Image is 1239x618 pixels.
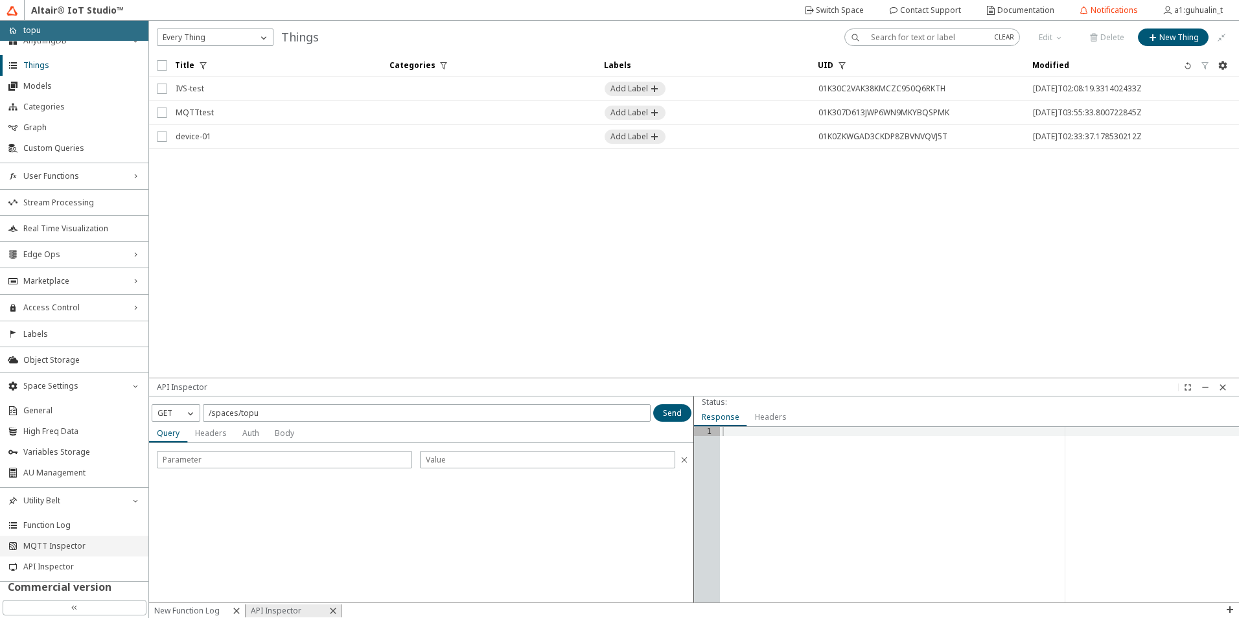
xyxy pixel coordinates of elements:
span: AnythingDB [23,36,125,46]
div: Status: [702,396,727,408]
span: High Freq Data [23,426,141,437]
p: topu [23,25,41,36]
span: Edge Ops [23,249,125,260]
span: Access Control [23,303,125,313]
span: Graph [23,122,141,133]
span: Models [23,81,141,91]
span: MQTT Inspector [23,541,141,551]
span: Categories [23,102,141,112]
div: 1 [694,427,720,436]
span: Variables Storage [23,447,141,457]
span: Object Storage [23,355,141,365]
span: Real Time Visualization [23,223,141,234]
span: Labels [23,329,141,339]
span: Space Settings [23,381,125,391]
span: Marketplace [23,276,125,286]
span: API Inspector [23,562,141,572]
span: Custom Queries [23,143,141,154]
span: Utility Belt [23,496,125,506]
span: Things [23,60,141,71]
unity-typography: API Inspector [157,382,207,393]
span: General [23,406,141,416]
span: Function Log [23,520,141,531]
span: AU Management [23,468,141,478]
span: Stream Processing [23,198,141,208]
span: User Functions [23,171,125,181]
